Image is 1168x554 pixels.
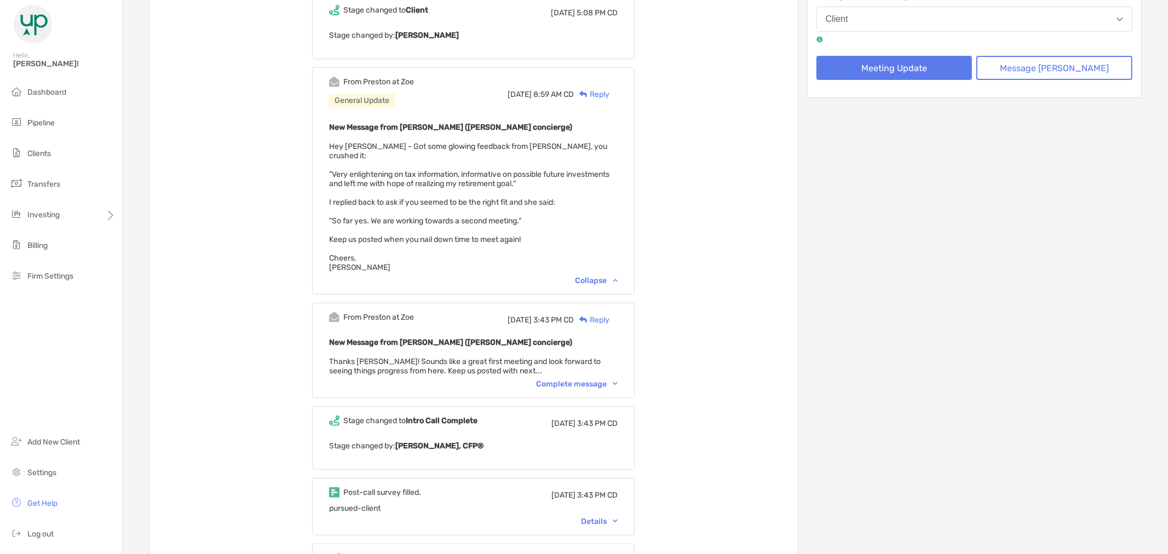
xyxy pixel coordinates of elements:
[976,56,1132,80] button: Message [PERSON_NAME]
[816,56,973,80] button: Meeting Update
[10,116,23,129] img: pipeline icon
[577,419,618,428] span: 3:43 PM CD
[27,210,60,220] span: Investing
[27,118,55,128] span: Pipeline
[533,315,574,325] span: 3:43 PM CD
[329,487,340,498] img: Event icon
[27,499,57,508] span: Get Help
[329,439,618,453] p: Stage changed by:
[10,146,23,159] img: clients icon
[329,504,381,513] span: pursued-client
[343,313,414,322] div: From Preston at Zoe
[10,269,23,282] img: firm-settings icon
[581,517,618,526] div: Details
[816,36,823,43] img: tooltip
[579,91,588,98] img: Reply icon
[551,8,575,18] span: [DATE]
[10,177,23,190] img: transfers icon
[329,357,601,376] span: Thanks [PERSON_NAME]! Sounds like a great first meeting and look forward to seeing things progres...
[816,7,1132,32] button: Client
[1117,18,1123,21] img: Open dropdown arrow
[533,90,574,99] span: 8:59 AM CD
[551,419,576,428] span: [DATE]
[27,529,54,539] span: Log out
[826,14,848,24] div: Client
[329,142,609,272] span: Hey [PERSON_NAME] - Got some glowing feedback from [PERSON_NAME], you crushed it: "Very enlighten...
[579,316,588,324] img: Reply icon
[575,276,618,285] div: Collapse
[27,88,66,97] span: Dashboard
[10,465,23,478] img: settings icon
[27,180,60,189] span: Transfers
[329,338,572,347] b: New Message from [PERSON_NAME] ([PERSON_NAME] concierge)
[577,8,618,18] span: 5:08 PM CD
[343,416,477,425] div: Stage changed to
[406,416,477,425] b: Intro Call Complete
[10,435,23,448] img: add_new_client icon
[329,28,618,42] p: Stage changed by:
[27,272,73,281] span: Firm Settings
[577,490,618,500] span: 3:43 PM CD
[551,490,576,500] span: [DATE]
[613,520,618,523] img: Chevron icon
[10,207,23,221] img: investing icon
[10,527,23,540] img: logout icon
[343,5,428,15] div: Stage changed to
[10,238,23,251] img: billing icon
[574,314,609,326] div: Reply
[536,379,618,389] div: Complete message
[27,149,51,158] span: Clients
[27,468,56,477] span: Settings
[406,5,428,15] b: Client
[343,77,414,86] div: From Preston at Zoe
[613,382,618,385] img: Chevron icon
[13,4,53,44] img: Zoe Logo
[329,94,395,107] div: General Update
[27,437,80,447] span: Add New Client
[329,415,340,426] img: Event icon
[508,315,532,325] span: [DATE]
[10,496,23,509] img: get-help icon
[395,31,459,40] b: [PERSON_NAME]
[329,123,572,132] b: New Message from [PERSON_NAME] ([PERSON_NAME] concierge)
[329,5,340,15] img: Event icon
[13,59,116,68] span: [PERSON_NAME]!
[329,77,340,87] img: Event icon
[508,90,532,99] span: [DATE]
[395,441,484,451] b: [PERSON_NAME], CFP®
[343,488,421,497] div: Post-call survey filled.
[613,279,618,282] img: Chevron icon
[10,85,23,98] img: dashboard icon
[27,241,48,250] span: Billing
[329,312,340,322] img: Event icon
[574,89,609,100] div: Reply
